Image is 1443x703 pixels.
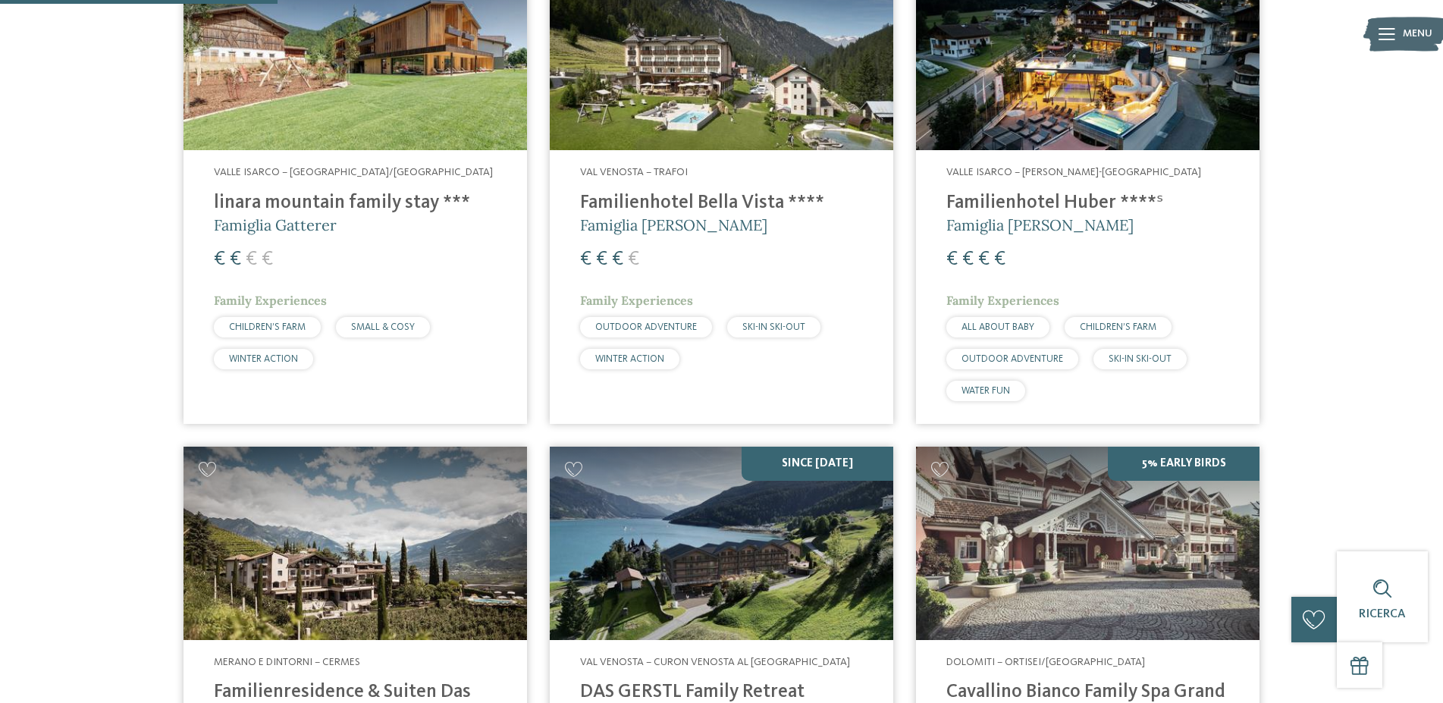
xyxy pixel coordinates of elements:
span: Valle Isarco – [GEOGRAPHIC_DATA]/[GEOGRAPHIC_DATA] [214,167,493,177]
img: Cercate un hotel per famiglie? Qui troverete solo i migliori! [550,447,893,640]
span: € [580,250,591,269]
span: SMALL & COSY [351,322,415,332]
span: CHILDREN’S FARM [1080,322,1156,332]
span: € [994,250,1005,269]
span: OUTDOOR ADVENTURE [595,322,697,332]
span: € [596,250,607,269]
span: € [214,250,225,269]
h4: Familienhotel Bella Vista **** [580,192,863,215]
span: Valle Isarco – [PERSON_NAME]-[GEOGRAPHIC_DATA] [946,167,1201,177]
h4: linara mountain family stay *** [214,192,497,215]
span: OUTDOOR ADVENTURE [961,354,1063,364]
span: Famiglia Gatterer [214,215,337,234]
h4: Familienhotel Huber ****ˢ [946,192,1229,215]
span: ALL ABOUT BABY [961,322,1034,332]
span: Dolomiti – Ortisei/[GEOGRAPHIC_DATA] [946,657,1145,667]
span: Family Experiences [946,293,1059,308]
span: € [230,250,241,269]
span: Family Experiences [580,293,693,308]
span: Family Experiences [214,293,327,308]
span: € [946,250,958,269]
span: Famiglia [PERSON_NAME] [946,215,1134,234]
span: CHILDREN’S FARM [229,322,306,332]
span: Val Venosta – Trafoi [580,167,688,177]
img: Family Spa Grand Hotel Cavallino Bianco ****ˢ [916,447,1259,640]
span: Ricerca [1359,608,1406,620]
span: € [628,250,639,269]
span: Merano e dintorni – Cermes [214,657,360,667]
img: Cercate un hotel per famiglie? Qui troverete solo i migliori! [184,447,527,640]
span: WINTER ACTION [229,354,298,364]
span: € [246,250,257,269]
span: Famiglia [PERSON_NAME] [580,215,767,234]
span: SKI-IN SKI-OUT [1109,354,1172,364]
span: Val Venosta – Curon Venosta al [GEOGRAPHIC_DATA] [580,657,850,667]
span: WATER FUN [961,386,1010,396]
span: € [962,250,974,269]
span: € [612,250,623,269]
span: € [978,250,990,269]
span: € [262,250,273,269]
span: SKI-IN SKI-OUT [742,322,805,332]
span: WINTER ACTION [595,354,664,364]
